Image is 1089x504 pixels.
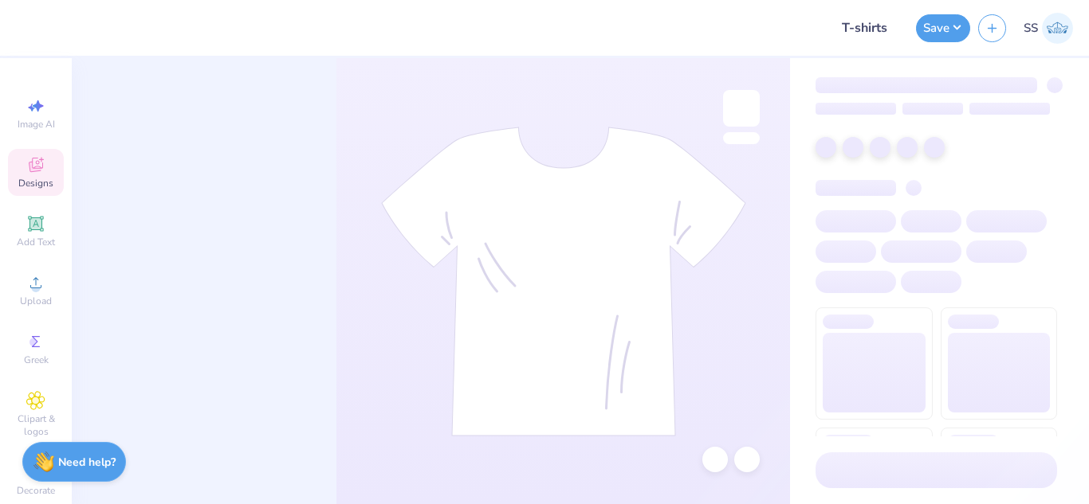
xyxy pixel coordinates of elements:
[17,236,55,248] span: Add Text
[1024,19,1038,37] span: SS
[916,14,970,42] button: Save
[18,177,53,189] span: Designs
[8,412,64,438] span: Clipart & logos
[830,12,908,44] input: Untitled Design
[20,295,52,307] span: Upload
[17,484,55,497] span: Decorate
[1042,13,1073,44] img: Sakshi Solanki
[1024,13,1073,44] a: SS
[381,127,746,436] img: tee-skeleton.svg
[18,118,55,131] span: Image AI
[58,455,116,470] strong: Need help?
[24,354,49,366] span: Greek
